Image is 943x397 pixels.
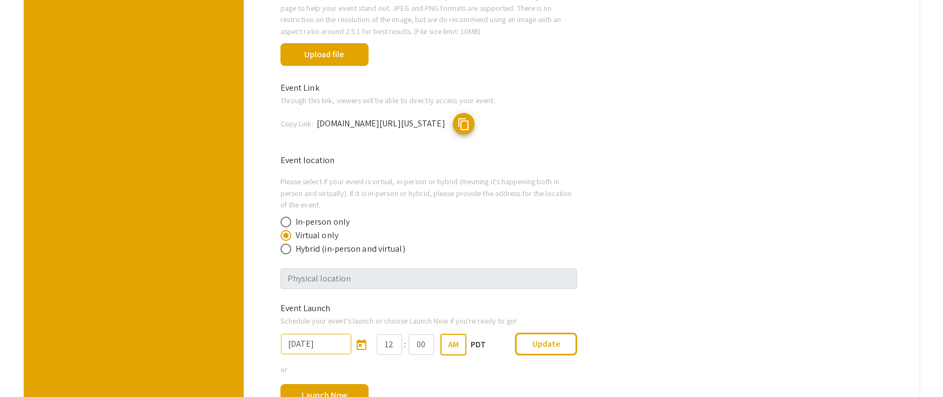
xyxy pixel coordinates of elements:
div: PDT [466,334,486,351]
span: In-person only [291,216,350,228]
input: Hours [377,334,402,355]
button: Open calendar [351,334,372,355]
span: [DOMAIN_NAME][URL][US_STATE] [317,118,445,129]
input: Minutes [409,334,434,355]
p: Please select if your event is virtual, in-person or hybrid (meaning it's happening both in perso... [280,176,578,211]
iframe: Chat [8,348,46,389]
span: done [378,41,404,67]
div: or [272,364,586,375]
div: Event Link [272,82,586,95]
p: Event location [280,154,578,167]
div: Event Launch [272,302,351,315]
span: Copy Link: [280,118,313,129]
div: : [402,338,409,351]
span: content_copy [457,118,470,131]
span: Copied! [484,118,512,130]
button: Upload file [280,43,369,66]
p: Schedule your event's launch or choose Launch Now if you're ready to go! [280,315,578,327]
span: Virtual only [291,229,338,242]
button: copy submission link button [453,113,474,134]
input: Physical location [280,268,578,289]
p: Through this link, viewers will be able to directly access your event. [280,95,578,106]
span: Hybrid (in-person and virtual) [291,243,405,255]
button: AM [440,334,466,355]
button: Update [515,333,577,355]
